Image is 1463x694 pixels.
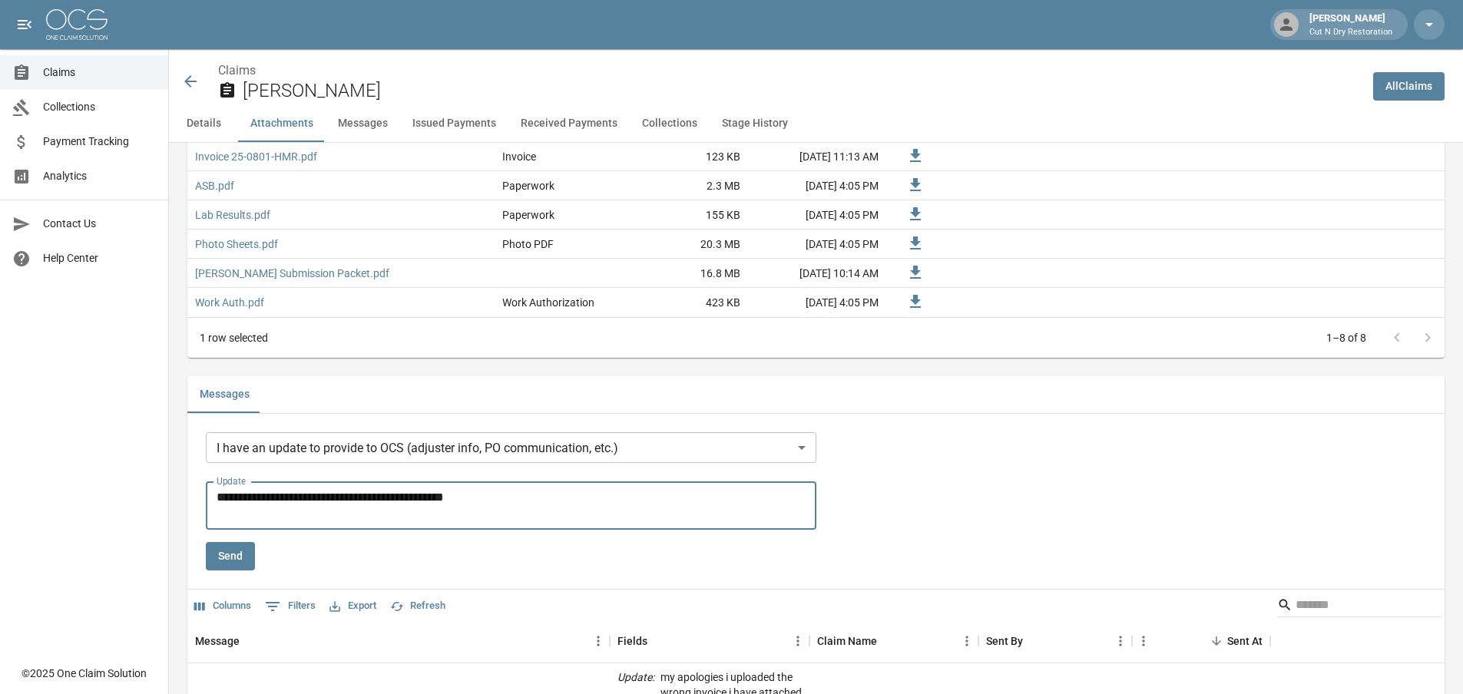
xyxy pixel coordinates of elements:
div: 1 row selected [200,330,268,345]
button: Select columns [190,594,255,618]
a: [PERSON_NAME] Submission Packet.pdf [195,266,389,281]
div: 20.3 MB [633,230,748,259]
div: I have an update to provide to OCS (adjuster info, PO communication, etc.) [206,432,816,463]
a: ASB.pdf [195,178,234,193]
div: 423 KB [633,288,748,317]
span: Claims [43,64,156,81]
button: Refresh [386,594,449,618]
button: Export [326,594,380,618]
button: Stage History [710,105,800,142]
a: Photo Sheets.pdf [195,236,278,252]
div: 123 KB [633,142,748,171]
div: [DATE] 11:13 AM [748,142,886,171]
button: Sort [240,630,261,652]
span: Collections [43,99,156,115]
div: [PERSON_NAME] [1303,11,1398,38]
div: Sent By [986,620,1023,663]
button: Menu [1109,630,1132,653]
p: Cut N Dry Restoration [1309,26,1392,39]
label: Update [217,474,246,487]
div: 155 KB [633,200,748,230]
button: Sort [1206,630,1227,652]
a: Work Auth.pdf [195,295,264,310]
div: Fields [610,620,809,663]
a: Lab Results.pdf [195,207,270,223]
button: Sort [877,630,899,652]
button: Menu [587,630,610,653]
div: Invoice [502,149,536,164]
button: Sort [1023,630,1044,652]
img: ocs-logo-white-transparent.png [46,9,108,40]
p: 1–8 of 8 [1326,330,1366,345]
button: Sort [647,630,669,652]
a: Claims [218,63,256,78]
a: Invoice 25-0801-HMR.pdf [195,149,317,164]
button: Collections [630,105,710,142]
span: Payment Tracking [43,134,156,150]
div: [DATE] 4:05 PM [748,200,886,230]
button: Messages [326,105,400,142]
div: Fields [617,620,647,663]
div: Paperwork [502,178,554,193]
button: Details [169,105,238,142]
div: [DATE] 4:05 PM [748,171,886,200]
span: Help Center [43,250,156,266]
div: Claim Name [809,620,978,663]
nav: breadcrumb [218,61,1361,80]
div: [DATE] 4:05 PM [748,288,886,317]
div: [DATE] 10:14 AM [748,259,886,288]
button: Attachments [238,105,326,142]
button: open drawer [9,9,40,40]
div: Paperwork [502,207,554,223]
div: Work Authorization [502,295,594,310]
div: Photo PDF [502,236,554,252]
button: Messages [187,376,262,413]
button: Received Payments [508,105,630,142]
div: Sent By [978,620,1132,663]
button: Show filters [261,594,319,619]
div: [DATE] 4:05 PM [748,230,886,259]
div: Message [187,620,610,663]
a: AllClaims [1373,72,1445,101]
span: Contact Us [43,216,156,232]
button: Menu [1132,630,1155,653]
div: anchor tabs [169,105,1463,142]
div: Search [1277,593,1441,620]
button: Menu [955,630,978,653]
button: Send [206,542,255,570]
span: Analytics [43,168,156,184]
div: 2.3 MB [633,171,748,200]
h2: [PERSON_NAME] [243,80,1361,102]
div: Sent At [1227,620,1263,663]
div: related-list tabs [187,376,1445,413]
div: Claim Name [817,620,877,663]
div: 16.8 MB [633,259,748,288]
button: Issued Payments [400,105,508,142]
div: © 2025 One Claim Solution [22,666,147,681]
div: Message [195,620,240,663]
div: Sent At [1132,620,1270,663]
button: Menu [786,630,809,653]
